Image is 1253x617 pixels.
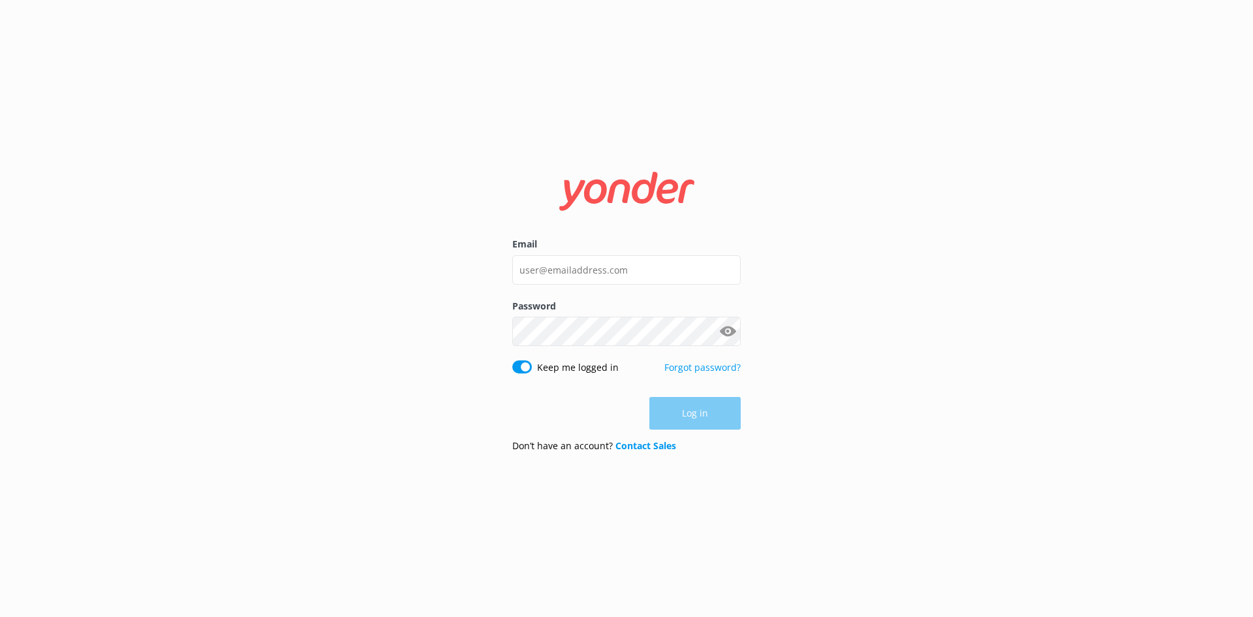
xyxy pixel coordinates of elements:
[715,319,741,345] button: Show password
[664,361,741,373] a: Forgot password?
[512,237,741,251] label: Email
[537,360,619,375] label: Keep me logged in
[512,255,741,285] input: user@emailaddress.com
[512,299,741,313] label: Password
[615,439,676,452] a: Contact Sales
[512,439,676,453] p: Don’t have an account?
